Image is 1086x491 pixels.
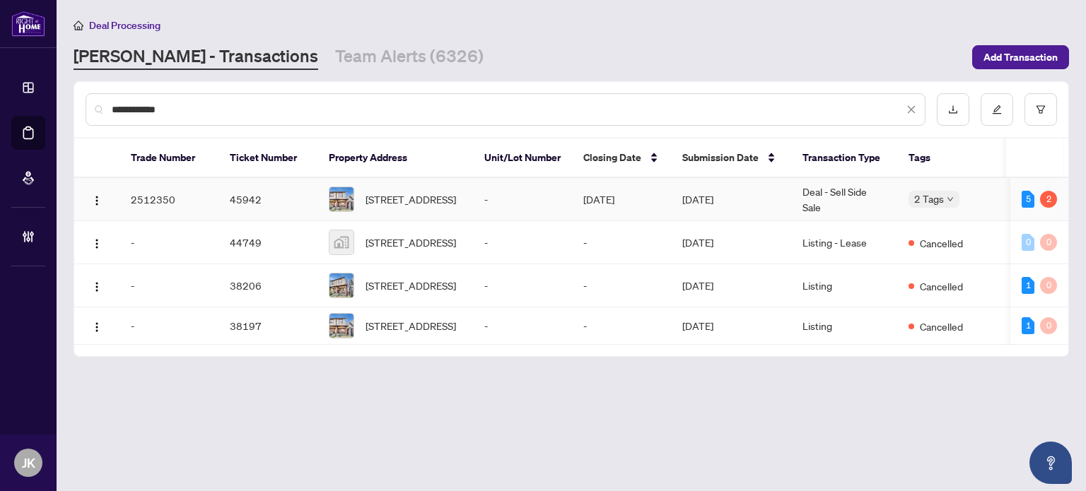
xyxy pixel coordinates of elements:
span: Add Transaction [983,46,1058,69]
div: 1 [1022,317,1034,334]
td: [DATE] [572,178,671,221]
th: Property Address [317,138,473,178]
td: - [473,307,572,345]
span: home [74,20,83,30]
span: [STREET_ADDRESS] [366,318,456,333]
button: Add Transaction [972,45,1069,69]
td: Listing [791,307,897,345]
span: edit [992,105,1002,114]
span: [STREET_ADDRESS] [366,278,456,293]
td: - [119,307,218,345]
img: thumbnail-img [329,314,354,338]
div: 1 [1022,277,1034,294]
td: - [473,221,572,264]
img: logo [11,11,45,37]
span: Cancelled [920,319,963,334]
span: [STREET_ADDRESS] [366,235,456,250]
td: - [473,264,572,307]
th: Trade Number [119,138,218,178]
img: thumbnail-img [329,187,354,211]
span: Cancelled [920,278,963,294]
div: 0 [1040,277,1057,294]
button: edit [981,93,1013,126]
a: Team Alerts (6326) [335,45,484,70]
img: thumbnail-img [329,273,354,297]
span: Submission Date [682,150,759,165]
td: - [119,264,218,307]
td: - [119,221,218,264]
div: 5 [1022,191,1034,208]
td: [DATE] [671,264,791,307]
span: Deal Processing [89,19,160,32]
td: Listing - Lease [791,221,897,264]
div: 0 [1022,234,1034,251]
td: 45942 [218,178,317,221]
td: 2512350 [119,178,218,221]
button: Logo [86,188,108,211]
button: download [937,93,969,126]
span: filter [1036,105,1046,114]
span: [STREET_ADDRESS] [366,191,456,207]
div: 2 [1040,191,1057,208]
img: Logo [91,321,103,333]
a: [PERSON_NAME] - Transactions [74,45,318,70]
button: Open asap [1029,442,1072,484]
span: close [906,105,916,114]
img: thumbnail-img [329,230,354,254]
td: - [572,221,671,264]
button: filter [1024,93,1057,126]
td: Listing [791,264,897,307]
td: [DATE] [671,221,791,264]
span: 2 Tags [914,191,944,207]
button: Logo [86,231,108,254]
span: download [948,105,958,114]
span: Closing Date [583,150,641,165]
th: Closing Date [572,138,671,178]
button: Logo [86,314,108,337]
div: 0 [1040,317,1057,334]
button: Logo [86,274,108,297]
span: down [947,196,954,203]
th: Unit/Lot Number [473,138,572,178]
img: Logo [91,195,103,206]
td: [DATE] [671,178,791,221]
th: Tags [897,138,1003,178]
th: Ticket Number [218,138,317,178]
td: - [473,178,572,221]
td: [DATE] [671,307,791,345]
span: JK [22,453,35,473]
th: Submission Date [671,138,791,178]
td: 44749 [218,221,317,264]
img: Logo [91,238,103,249]
span: Cancelled [920,235,963,251]
td: 38197 [218,307,317,345]
td: - [572,264,671,307]
td: Deal - Sell Side Sale [791,178,897,221]
div: 0 [1040,234,1057,251]
th: Transaction Type [791,138,897,178]
td: 38206 [218,264,317,307]
td: - [572,307,671,345]
img: Logo [91,281,103,292]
